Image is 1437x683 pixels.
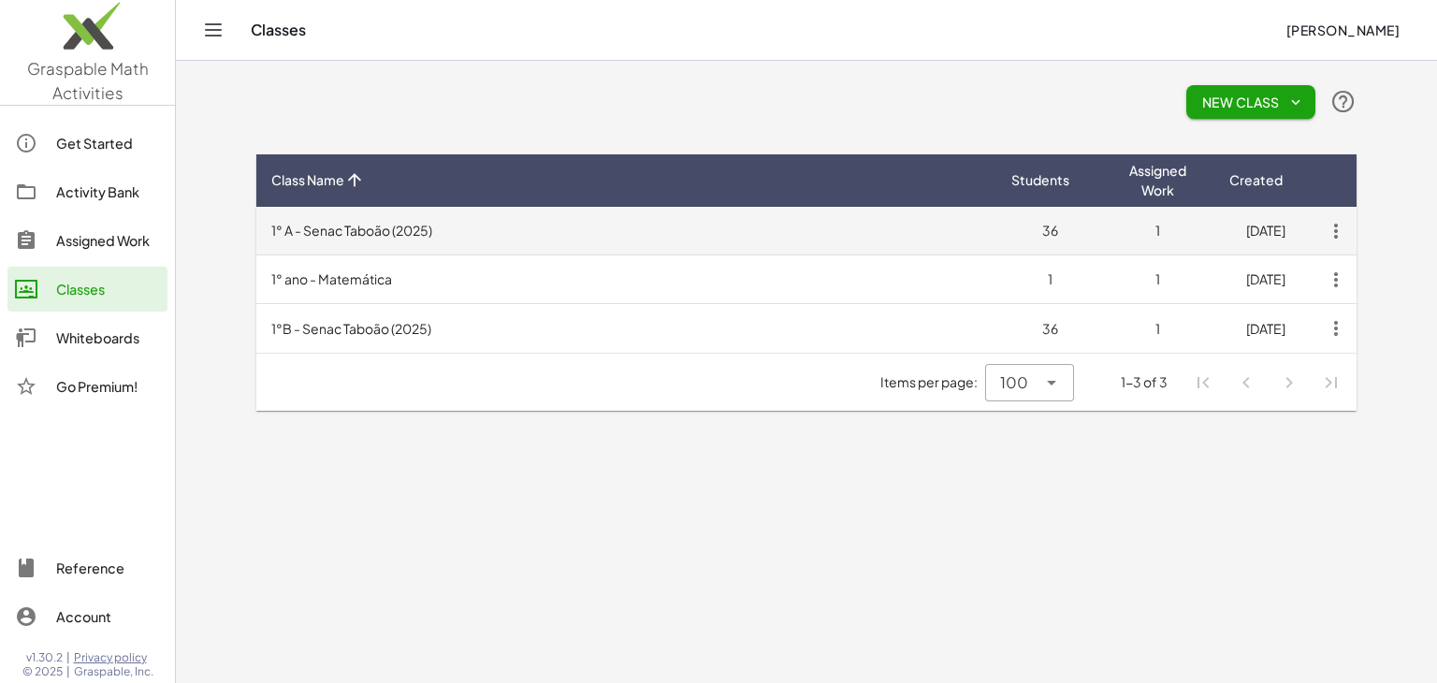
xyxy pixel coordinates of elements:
[1285,22,1400,38] span: [PERSON_NAME]
[1212,255,1319,304] td: [DATE]
[1212,207,1319,255] td: [DATE]
[1183,361,1353,404] nav: Pagination Navigation
[1155,270,1160,287] span: 1
[256,207,996,255] td: 1° A - Senac Taboão (2025)
[1155,222,1160,239] span: 1
[1201,94,1300,110] span: New Class
[7,594,167,639] a: Account
[56,278,160,300] div: Classes
[880,372,985,392] span: Items per page:
[7,545,167,590] a: Reference
[66,664,70,679] span: |
[256,304,996,353] td: 1°B - Senac Taboão (2025)
[271,170,344,190] span: Class Name
[1229,170,1283,190] span: Created
[7,267,167,312] a: Classes
[26,650,63,665] span: v1.30.2
[56,605,160,628] div: Account
[7,218,167,263] a: Assigned Work
[22,664,63,679] span: © 2025
[56,327,160,349] div: Whiteboards
[7,169,167,214] a: Activity Bank
[996,207,1104,255] td: 36
[1119,161,1197,200] span: Assigned Work
[198,15,228,45] button: Toggle navigation
[1186,85,1315,119] button: New Class
[56,557,160,579] div: Reference
[1270,13,1415,47] button: [PERSON_NAME]
[256,255,996,304] td: 1° ano - Matemática
[1155,320,1160,337] span: 1
[1121,372,1168,392] div: 1-3 of 3
[56,375,160,398] div: Go Premium!
[56,181,160,203] div: Activity Bank
[66,650,70,665] span: |
[7,315,167,360] a: Whiteboards
[56,132,160,154] div: Get Started
[996,255,1104,304] td: 1
[27,58,149,103] span: Graspable Math Activities
[74,664,153,679] span: Graspable, Inc.
[74,650,153,665] a: Privacy policy
[996,304,1104,353] td: 36
[1212,304,1319,353] td: [DATE]
[7,121,167,166] a: Get Started
[56,229,160,252] div: Assigned Work
[1000,371,1028,394] span: 100
[1011,170,1069,190] span: Students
